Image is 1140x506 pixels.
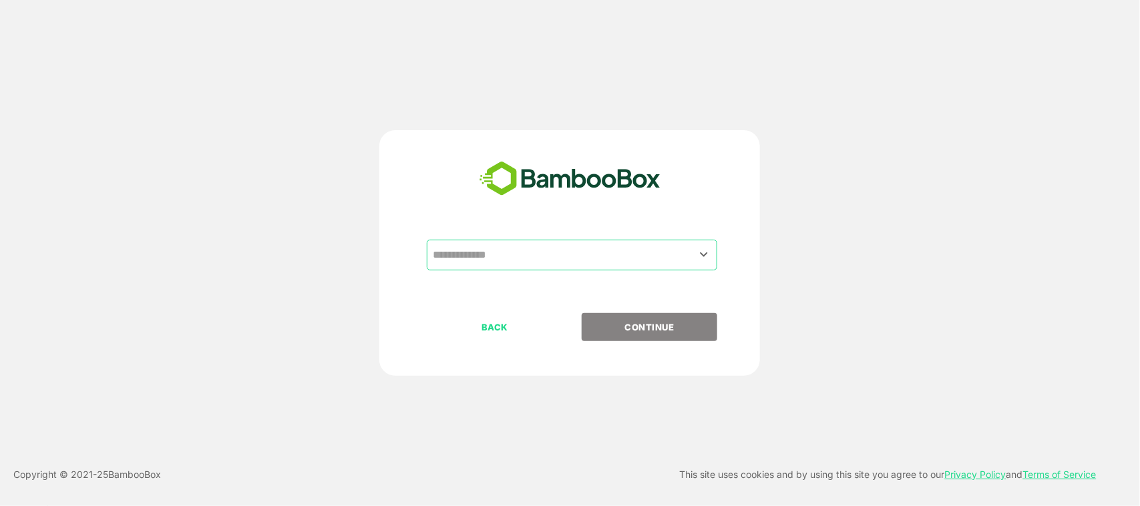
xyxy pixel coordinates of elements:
button: BACK [427,313,562,341]
p: BACK [428,320,562,334]
a: Privacy Policy [945,469,1006,480]
button: CONTINUE [582,313,717,341]
p: This site uses cookies and by using this site you agree to our and [680,467,1097,483]
a: Terms of Service [1023,469,1097,480]
p: CONTINUE [583,320,717,334]
button: Open [695,246,713,264]
img: bamboobox [472,157,668,201]
p: Copyright © 2021- 25 BambooBox [13,467,161,483]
